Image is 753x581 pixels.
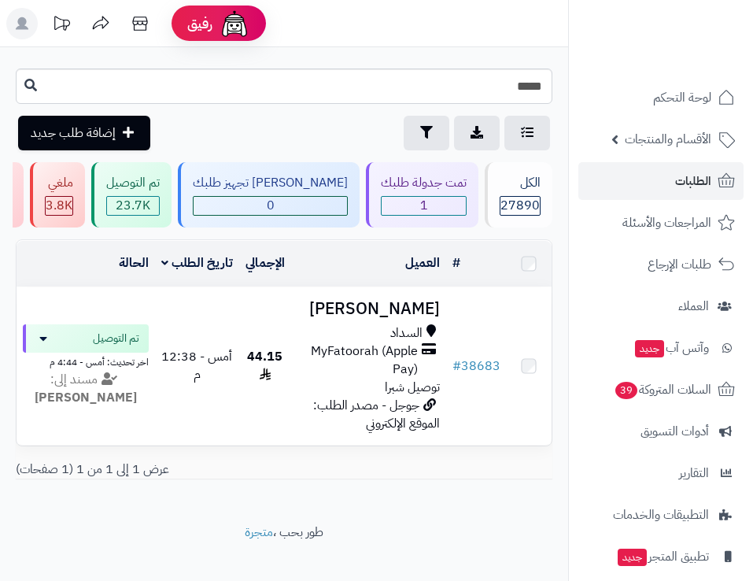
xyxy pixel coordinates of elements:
span: تم التوصيل [93,331,139,346]
a: الإجمالي [245,253,285,272]
a: إضافة طلب جديد [18,116,150,150]
span: إضافة طلب جديد [31,124,116,142]
span: السلات المتروكة [614,379,711,401]
a: العميل [405,253,440,272]
div: مسند إلى: [11,371,161,407]
img: logo-2.png [646,13,738,46]
a: # [452,253,460,272]
span: 23.7K [107,197,159,215]
div: اخر تحديث: أمس - 4:44 م [23,353,149,369]
span: الطلبات [675,170,711,192]
div: 23667 [107,197,159,215]
span: 27890 [500,197,540,215]
h3: [PERSON_NAME] [297,300,440,318]
span: التقارير [679,462,709,484]
a: التقارير [578,454,744,492]
span: 3.8K [46,197,72,215]
a: وآتس آبجديد [578,329,744,367]
span: السداد [390,324,423,342]
a: #38683 [452,357,500,376]
a: المراجعات والأسئلة [578,204,744,242]
span: جوجل - مصدر الطلب: الموقع الإلكتروني [313,396,440,433]
strong: [PERSON_NAME] [35,388,137,407]
a: تاريخ الطلب [161,253,233,272]
div: تمت جدولة طلبك [381,174,467,192]
span: 0 [194,197,347,215]
span: أمس - 12:38 م [161,347,232,384]
span: وآتس آب [633,337,709,359]
a: تحديثات المنصة [42,8,81,43]
span: جديد [618,549,647,566]
a: طلبات الإرجاع [578,246,744,283]
a: تطبيق المتجرجديد [578,538,744,575]
span: 39 [615,381,639,400]
span: الأقسام والمنتجات [625,128,711,150]
a: تم التوصيل 23.7K [88,162,175,228]
span: جديد [635,340,664,357]
span: أدوات التسويق [640,420,709,442]
span: المراجعات والأسئلة [622,212,711,234]
span: طلبات الإرجاع [648,253,711,276]
div: الكل [500,174,541,192]
a: العملاء [578,287,744,325]
span: توصيل شبرا [385,378,440,397]
span: 1 [382,197,466,215]
span: 44.15 [247,347,282,384]
div: [PERSON_NAME] تجهيز طلبك [193,174,348,192]
span: العملاء [678,295,709,317]
a: تمت جدولة طلبك 1 [363,162,482,228]
a: لوحة التحكم [578,79,744,117]
a: ملغي 3.8K [27,162,88,228]
a: الكل27890 [482,162,556,228]
a: الحالة [119,253,149,272]
div: 3847 [46,197,72,215]
span: تطبيق المتجر [616,546,709,568]
a: أدوات التسويق [578,413,744,450]
img: ai-face.png [219,8,250,39]
div: ملغي [45,174,73,192]
div: تم التوصيل [106,174,160,192]
span: # [452,357,461,376]
a: متجرة [245,523,273,542]
div: عرض 1 إلى 1 من 1 (1 صفحات) [4,461,564,479]
a: [PERSON_NAME] تجهيز طلبك 0 [175,162,363,228]
span: لوحة التحكم [653,87,711,109]
span: رفيق [187,14,212,33]
a: الطلبات [578,162,744,200]
a: السلات المتروكة39 [578,371,744,409]
span: التطبيقات والخدمات [613,504,709,526]
a: التطبيقات والخدمات [578,496,744,534]
span: MyFatoorah (Apple Pay) [297,342,418,379]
